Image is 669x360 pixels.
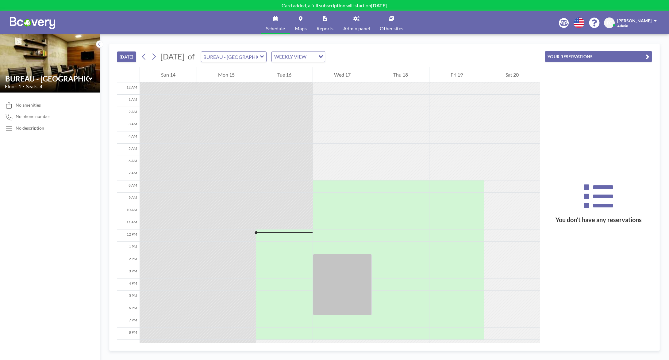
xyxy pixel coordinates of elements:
[117,193,140,205] div: 9 AM
[256,67,313,82] div: Tue 16
[343,26,370,31] span: Admin panel
[201,52,260,62] input: BUREAU - RUE PASCAL
[117,131,140,144] div: 4 AM
[607,20,612,26] span: FC
[272,51,325,62] div: Search for option
[266,26,285,31] span: Schedule
[371,2,387,8] b: [DATE]
[338,11,375,34] a: Admin panel
[117,291,140,303] div: 5 PM
[117,266,140,279] div: 3 PM
[545,51,652,62] button: YOUR RESERVATIONS
[313,67,372,82] div: Wed 17
[290,11,312,34] a: Maps
[312,11,338,34] a: Reports
[117,205,140,217] div: 10 AM
[16,102,41,108] span: No amenities
[117,144,140,156] div: 5 AM
[117,82,140,95] div: 12 AM
[16,114,50,119] span: No phone number
[117,168,140,180] div: 7 AM
[117,254,140,266] div: 2 PM
[380,26,403,31] span: Other sites
[26,83,42,89] span: Seats: 4
[545,216,652,224] h3: You don’t have any reservations
[375,11,408,34] a: Other sites
[5,83,21,89] span: Floor: 1
[117,180,140,193] div: 8 AM
[188,52,194,61] span: of
[117,51,136,62] button: [DATE]
[117,217,140,229] div: 11 AM
[117,328,140,340] div: 8 PM
[117,107,140,119] div: 2 AM
[197,67,256,82] div: Mon 15
[273,53,308,61] span: WEEKLY VIEW
[117,303,140,315] div: 6 PM
[117,242,140,254] div: 1 PM
[617,24,628,28] span: Admin
[429,67,484,82] div: Fri 19
[484,67,540,82] div: Sat 20
[117,340,140,352] div: 9 PM
[140,67,197,82] div: Sun 14
[261,11,290,34] a: Schedule
[10,17,55,29] img: organization-logo
[23,85,25,89] span: •
[117,95,140,107] div: 1 AM
[617,18,652,23] span: [PERSON_NAME]
[117,119,140,131] div: 3 AM
[117,229,140,242] div: 12 PM
[117,279,140,291] div: 4 PM
[295,26,307,31] span: Maps
[372,67,429,82] div: Thu 18
[5,74,89,83] input: BUREAU - RUE PASCAL
[160,52,185,61] span: [DATE]
[117,156,140,168] div: 6 AM
[308,53,315,61] input: Search for option
[16,125,44,131] div: No description
[117,315,140,328] div: 7 PM
[317,26,333,31] span: Reports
